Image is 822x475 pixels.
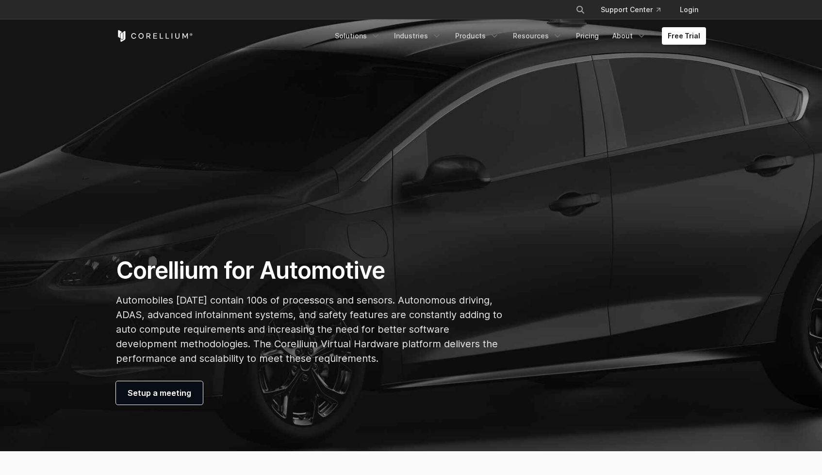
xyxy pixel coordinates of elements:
div: Navigation Menu [329,27,706,45]
a: Login [672,1,706,18]
a: Setup a meeting [116,381,203,405]
a: Pricing [570,27,605,45]
a: Solutions [329,27,386,45]
a: Products [449,27,505,45]
a: Support Center [593,1,668,18]
div: Navigation Menu [564,1,706,18]
p: Automobiles [DATE] contain 100s of processors and sensors. Autonomous driving, ADAS, advanced inf... [116,293,503,366]
a: Resources [507,27,568,45]
a: Corellium Home [116,30,193,42]
span: Setup a meeting [128,387,191,399]
a: Industries [388,27,447,45]
h1: Corellium for Automotive [116,256,503,285]
button: Search [572,1,589,18]
a: About [607,27,652,45]
a: Free Trial [662,27,706,45]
